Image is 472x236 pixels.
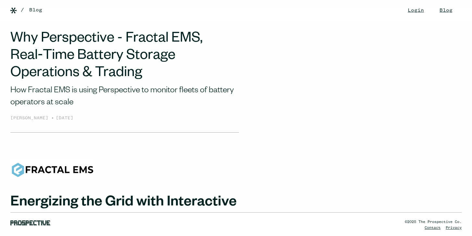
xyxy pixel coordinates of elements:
[21,6,24,14] div: /
[425,226,441,230] a: Contact
[51,114,54,122] div: •
[446,226,462,230] a: Privacy
[29,6,42,14] a: Blog
[10,85,239,109] div: How Fractal EMS is using Perspective to monitor fleets of battery operators at scale
[405,219,462,225] div: ©2025 The Prospective Co.
[56,115,73,122] div: [DATE]
[10,31,239,83] h1: Why Perspective - Fractal EMS, Real‑Time Battery Storage Operations & Trading
[10,115,51,122] div: [PERSON_NAME]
